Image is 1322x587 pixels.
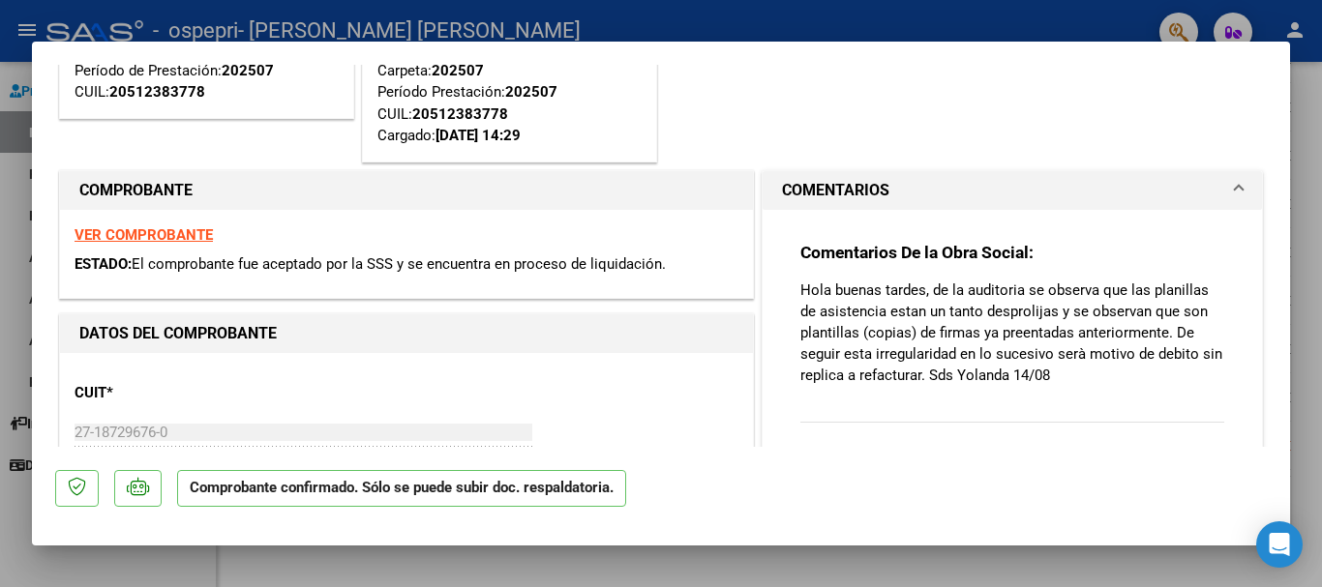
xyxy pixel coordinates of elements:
[132,255,666,273] span: El comprobante fue aceptado por la SSS y se encuentra en proceso de liquidación.
[75,255,132,273] span: ESTADO:
[763,171,1262,210] mat-expansion-panel-header: COMENTARIOS
[800,279,1224,386] p: Hola buenas tardes, de la auditoria se observa que las planillas de asistencia estan un tanto des...
[75,226,213,244] a: VER COMPROBANTE
[109,81,205,103] div: 20512383778
[800,243,1034,262] strong: Comentarios De la Obra Social:
[79,181,193,199] strong: COMPROBANTE
[75,382,274,404] p: CUIT
[79,324,277,342] strong: DATOS DEL COMPROBANTE
[505,83,557,101] strong: 202507
[177,470,626,508] p: Comprobante confirmado. Sólo se puede subir doc. respaldatoria.
[782,179,889,202] h1: COMENTARIOS
[1256,521,1303,568] div: Open Intercom Messenger
[412,103,508,126] div: 20512383778
[763,210,1262,474] div: COMENTARIOS
[222,62,274,79] strong: 202507
[436,127,521,144] strong: [DATE] 14:29
[432,62,484,79] strong: 202507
